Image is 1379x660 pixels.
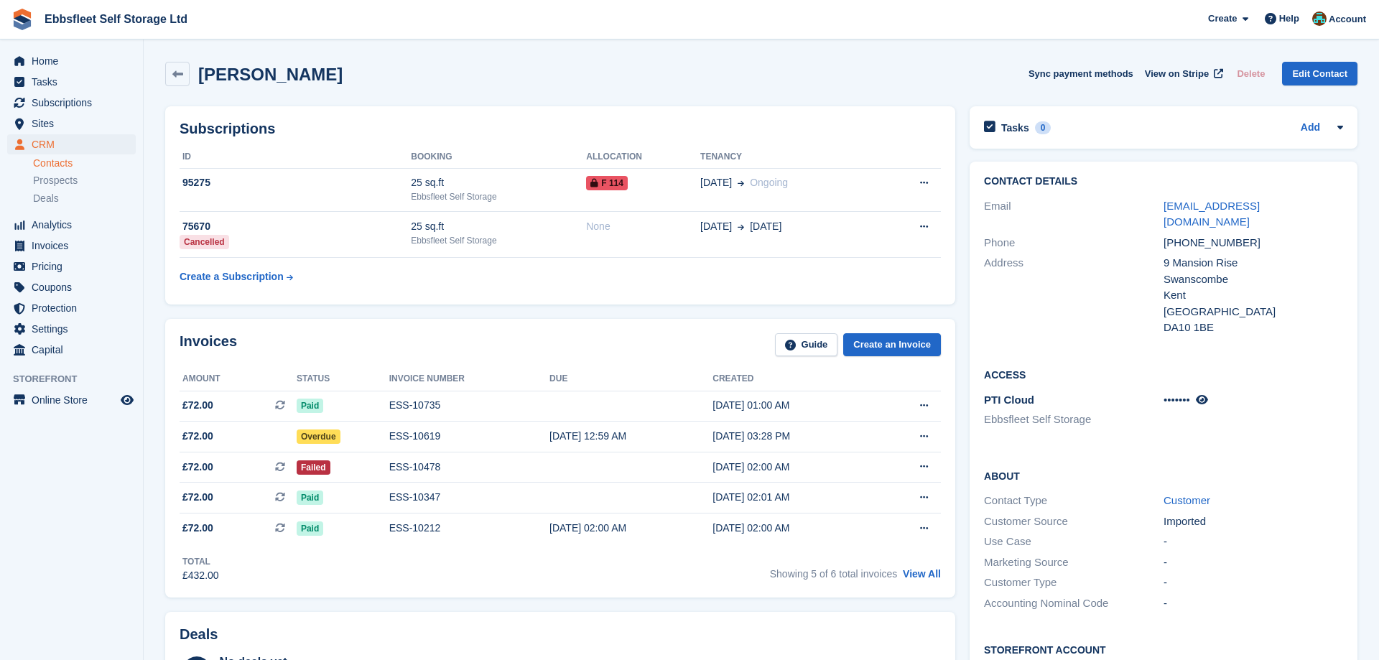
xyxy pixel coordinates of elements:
span: Analytics [32,215,118,235]
span: Prospects [33,174,78,187]
span: £72.00 [182,429,213,444]
div: Cancelled [180,235,229,249]
div: ESS-10619 [389,429,549,444]
span: ••••••• [1164,394,1190,406]
a: menu [7,134,136,154]
span: Overdue [297,429,340,444]
span: Online Store [32,390,118,410]
div: [DATE] 01:00 AM [712,398,877,413]
a: Create an Invoice [843,333,941,357]
a: menu [7,256,136,276]
img: George Spring [1312,11,1327,26]
span: Tasks [32,72,118,92]
th: Invoice number [389,368,549,391]
div: [DATE] 02:00 AM [712,521,877,536]
button: Delete [1231,62,1271,85]
span: Coupons [32,277,118,297]
div: [DATE] 03:28 PM [712,429,877,444]
h2: Subscriptions [180,121,941,137]
div: DA10 1BE [1164,320,1343,336]
span: Sites [32,113,118,134]
a: menu [7,340,136,360]
div: Marketing Source [984,554,1164,571]
a: Ebbsfleet Self Storage Ltd [39,7,193,31]
div: Create a Subscription [180,269,284,284]
a: Create a Subscription [180,264,293,290]
div: Total [182,555,219,568]
div: None [586,219,700,234]
a: menu [7,72,136,92]
a: menu [7,277,136,297]
span: Deals [33,192,59,205]
span: Showing 5 of 6 total invoices [770,568,897,580]
div: - [1164,575,1343,591]
div: [DATE] 02:01 AM [712,490,877,505]
span: Paid [297,521,323,536]
th: Allocation [586,146,700,169]
div: [DATE] 02:00 AM [712,460,877,475]
span: [DATE] [700,175,732,190]
a: Edit Contact [1282,62,1357,85]
div: Accounting Nominal Code [984,595,1164,612]
span: Capital [32,340,118,360]
span: Help [1279,11,1299,26]
div: 75670 [180,219,411,234]
span: Settings [32,319,118,339]
th: Tenancy [700,146,879,169]
h2: Tasks [1001,121,1029,134]
a: Customer [1164,494,1210,506]
div: 25 sq.ft [411,175,586,190]
div: Swanscombe [1164,271,1343,288]
div: ESS-10478 [389,460,549,475]
h2: [PERSON_NAME] [198,65,343,84]
div: Kent [1164,287,1343,304]
th: Amount [180,368,297,391]
span: [DATE] [750,219,781,234]
a: Guide [775,333,838,357]
div: [DATE] 12:59 AM [549,429,712,444]
span: Pricing [32,256,118,276]
a: menu [7,113,136,134]
th: Status [297,368,389,391]
span: View on Stripe [1145,67,1209,81]
span: Protection [32,298,118,318]
a: menu [7,236,136,256]
div: Customer Source [984,513,1164,530]
a: View All [903,568,941,580]
div: Ebbsfleet Self Storage [411,234,586,247]
div: [GEOGRAPHIC_DATA] [1164,304,1343,320]
span: Paid [297,399,323,413]
span: Subscriptions [32,93,118,113]
h2: Storefront Account [984,642,1343,656]
div: Contact Type [984,493,1164,509]
span: £72.00 [182,460,213,475]
h2: Invoices [180,333,237,357]
div: 0 [1035,121,1051,134]
a: Add [1301,120,1320,136]
div: Imported [1164,513,1343,530]
span: £72.00 [182,521,213,536]
li: Ebbsfleet Self Storage [984,412,1164,428]
button: Sync payment methods [1029,62,1133,85]
th: Due [549,368,712,391]
div: ESS-10212 [389,521,549,536]
span: Account [1329,12,1366,27]
th: Booking [411,146,586,169]
a: View on Stripe [1139,62,1226,85]
div: Email [984,198,1164,231]
h2: About [984,468,1343,483]
span: CRM [32,134,118,154]
div: Address [984,255,1164,336]
h2: Deals [180,626,218,643]
a: menu [7,390,136,410]
span: Home [32,51,118,71]
img: stora-icon-8386f47178a22dfd0bd8f6a31ec36ba5ce8667c1dd55bd0f319d3a0aa187defe.svg [11,9,33,30]
div: £432.00 [182,568,219,583]
span: Create [1208,11,1237,26]
h2: Contact Details [984,176,1343,187]
div: 95275 [180,175,411,190]
div: Use Case [984,534,1164,550]
span: [DATE] [700,219,732,234]
a: menu [7,215,136,235]
div: ESS-10347 [389,490,549,505]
